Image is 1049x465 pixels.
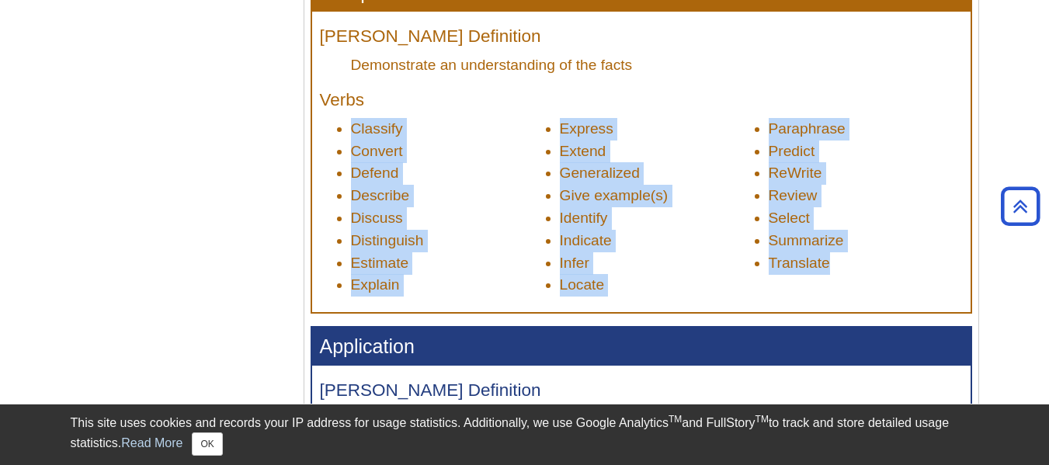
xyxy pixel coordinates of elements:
[320,91,963,110] h4: Verbs
[669,414,682,425] sup: TM
[351,230,545,252] li: Distinguish
[560,274,754,297] li: Locate
[560,162,754,185] li: Generalized
[769,162,963,185] li: ReWrite
[769,185,963,207] li: Review
[121,436,182,449] a: Read More
[351,118,545,141] li: Classify
[351,54,963,75] dd: Demonstrate an understanding of the facts
[769,252,963,275] li: Translate
[320,381,963,401] h4: [PERSON_NAME] Definition
[351,141,545,163] li: Convert
[769,230,963,252] li: Summarize
[560,141,754,163] li: Extend
[351,274,545,297] li: Explain
[995,196,1045,217] a: Back to Top
[560,207,754,230] li: Identify
[312,328,971,366] h3: Application
[351,207,545,230] li: Discuss
[192,432,222,456] button: Close
[71,414,979,456] div: This site uses cookies and records your IP address for usage statistics. Additionally, we use Goo...
[351,185,545,207] li: Describe
[769,141,963,163] li: Predict
[560,118,754,141] li: Express
[351,162,545,185] li: Defend
[560,185,754,207] li: Give example(s)
[320,27,963,47] h4: [PERSON_NAME] Definition
[560,252,754,275] li: Infer
[351,252,545,275] li: Estimate
[755,414,769,425] sup: TM
[769,118,963,141] li: Paraphrase
[560,230,754,252] li: Indicate
[769,207,963,230] li: Select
